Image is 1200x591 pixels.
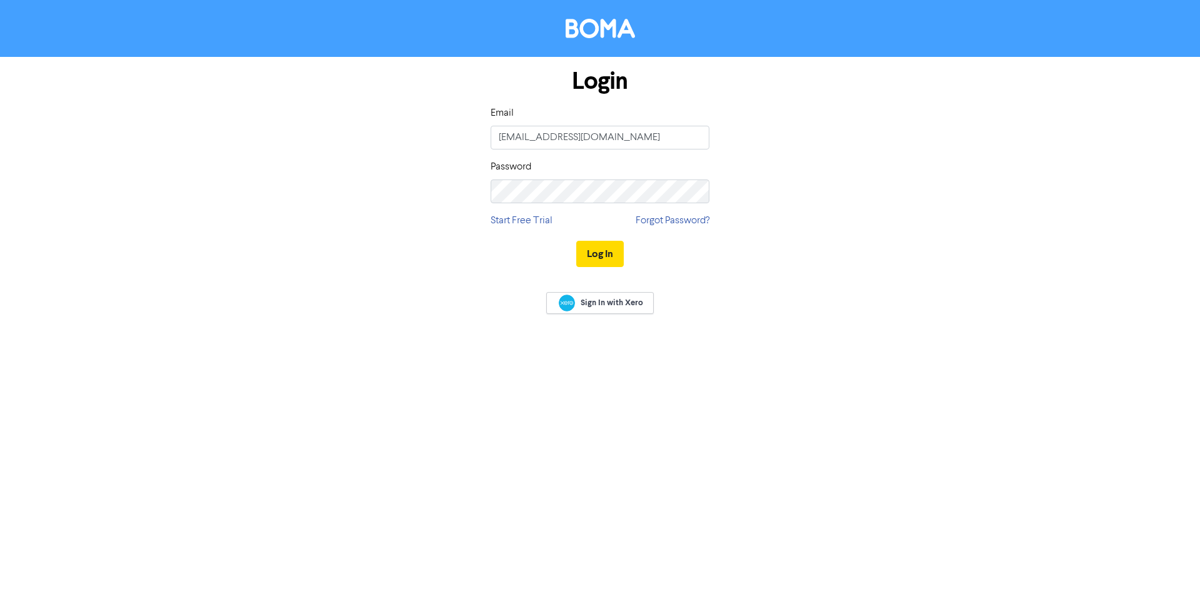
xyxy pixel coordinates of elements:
[581,297,643,308] span: Sign In with Xero
[559,295,575,311] img: Xero logo
[491,106,514,121] label: Email
[1137,531,1200,591] iframe: Chat Widget
[566,19,635,38] img: BOMA Logo
[491,67,709,96] h1: Login
[491,159,531,174] label: Password
[636,213,709,228] a: Forgot Password?
[576,241,624,267] button: Log In
[546,292,654,314] a: Sign In with Xero
[491,213,552,228] a: Start Free Trial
